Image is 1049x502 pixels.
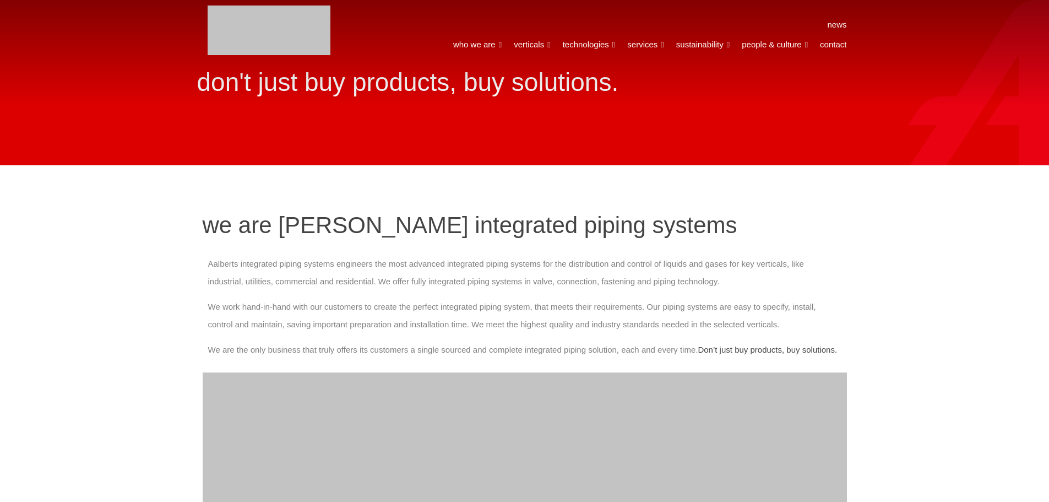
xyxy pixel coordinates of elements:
a: services [627,34,664,56]
a: contact [820,34,846,56]
a: sustainability [676,34,730,56]
strong: Don’t just buy products, buy solutions. [698,345,837,354]
a: people & culture [742,34,808,56]
h2: we are [PERSON_NAME] integrated piping systems [203,212,847,239]
p: We are the only business that truly offers its customers a single sourced and complete integrated... [208,341,841,359]
nav: Menu [347,16,847,34]
a: verticals [514,34,551,56]
a: who we are [453,34,502,56]
a: news [827,16,846,34]
p: Aalberts integrated piping systems engineers the most advanced integrated piping systems for the ... [208,255,841,290]
a: technologies [563,34,616,56]
p: We work hand-in-hand with our customers to create the perfect integrated piping system, that meet... [208,298,841,333]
